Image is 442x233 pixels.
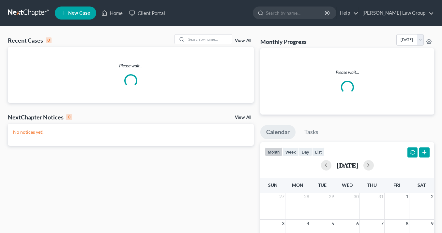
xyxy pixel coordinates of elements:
button: list [312,147,325,156]
button: day [299,147,312,156]
div: 0 [46,37,52,43]
h3: Monthly Progress [260,38,307,46]
p: Please wait... [8,62,254,69]
span: Mon [292,182,303,188]
span: New Case [68,11,90,16]
div: Recent Cases [8,36,52,44]
p: No notices yet! [13,129,249,135]
button: week [282,147,299,156]
input: Search by name... [186,34,232,44]
a: Tasks [298,125,324,139]
span: 2 [430,193,434,200]
span: Thu [367,182,377,188]
a: View All [235,115,251,120]
span: Tue [318,182,327,188]
a: Help [337,7,358,19]
p: Please wait... [266,69,429,75]
span: Fri [393,182,400,188]
div: NextChapter Notices [8,113,72,121]
span: 29 [328,193,335,200]
h2: [DATE] [337,162,358,169]
span: 9 [430,220,434,227]
span: 3 [281,220,285,227]
span: 31 [378,193,384,200]
button: month [265,147,282,156]
span: 4 [306,220,310,227]
span: 1 [405,193,409,200]
a: View All [235,38,251,43]
span: 27 [279,193,285,200]
span: 8 [405,220,409,227]
span: 5 [331,220,335,227]
span: Sat [418,182,426,188]
span: 6 [356,220,359,227]
span: 7 [380,220,384,227]
span: Wed [342,182,353,188]
div: 0 [66,114,72,120]
a: Home [98,7,126,19]
span: 28 [303,193,310,200]
span: 30 [353,193,359,200]
a: Client Portal [126,7,168,19]
a: [PERSON_NAME] Law Group [359,7,434,19]
input: Search by name... [266,7,326,19]
a: Calendar [260,125,296,139]
span: Sun [268,182,278,188]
